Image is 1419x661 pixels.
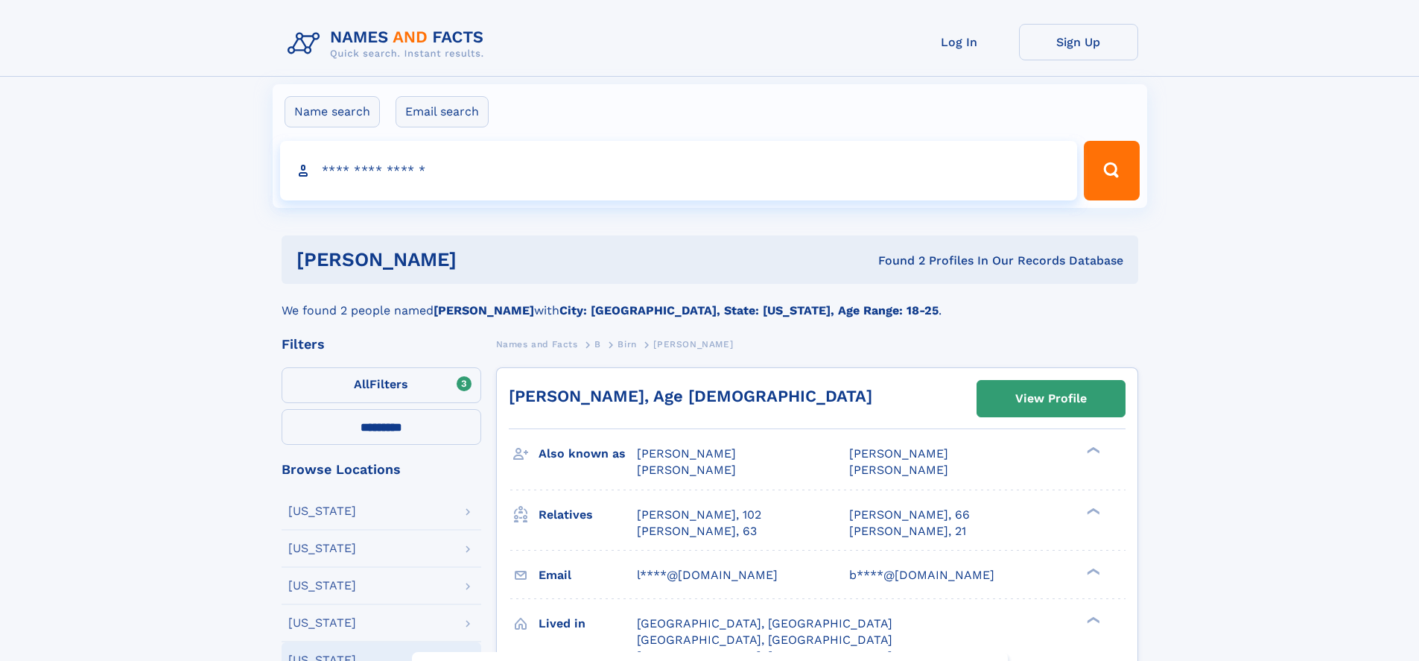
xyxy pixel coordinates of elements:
[288,617,356,629] div: [US_STATE]
[539,611,637,636] h3: Lived in
[1083,566,1101,576] div: ❯
[653,339,733,350] span: [PERSON_NAME]
[900,24,1019,60] a: Log In
[296,250,667,269] h1: [PERSON_NAME]
[282,367,481,403] label: Filters
[637,446,736,461] span: [PERSON_NAME]
[637,507,761,523] a: [PERSON_NAME], 102
[618,339,636,350] span: Birn
[618,335,636,353] a: Birn
[539,441,637,467] h3: Also known as
[280,141,1078,200] input: search input
[282,284,1138,320] div: We found 2 people named with .
[282,24,496,64] img: Logo Names and Facts
[559,303,939,317] b: City: [GEOGRAPHIC_DATA], State: [US_STATE], Age Range: 18-25
[637,523,757,540] a: [PERSON_NAME], 63
[539,563,637,588] h3: Email
[849,446,948,461] span: [PERSON_NAME]
[849,523,966,540] a: [PERSON_NAME], 21
[539,502,637,528] h3: Relatives
[509,387,872,405] a: [PERSON_NAME], Age [DEMOGRAPHIC_DATA]
[1015,382,1087,416] div: View Profile
[594,339,601,350] span: B
[667,253,1123,269] div: Found 2 Profiles In Our Records Database
[1083,506,1101,516] div: ❯
[282,338,481,351] div: Filters
[977,381,1125,417] a: View Profile
[849,463,948,477] span: [PERSON_NAME]
[288,543,356,554] div: [US_STATE]
[1019,24,1138,60] a: Sign Up
[434,303,534,317] b: [PERSON_NAME]
[282,463,481,476] div: Browse Locations
[288,505,356,517] div: [US_STATE]
[496,335,578,353] a: Names and Facts
[594,335,601,353] a: B
[285,96,380,127] label: Name search
[288,580,356,592] div: [US_STATE]
[1084,141,1139,200] button: Search Button
[354,377,369,391] span: All
[1083,615,1101,624] div: ❯
[849,507,970,523] a: [PERSON_NAME], 66
[396,96,489,127] label: Email search
[637,616,892,630] span: [GEOGRAPHIC_DATA], [GEOGRAPHIC_DATA]
[637,463,736,477] span: [PERSON_NAME]
[1083,446,1101,455] div: ❯
[637,633,892,647] span: [GEOGRAPHIC_DATA], [GEOGRAPHIC_DATA]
